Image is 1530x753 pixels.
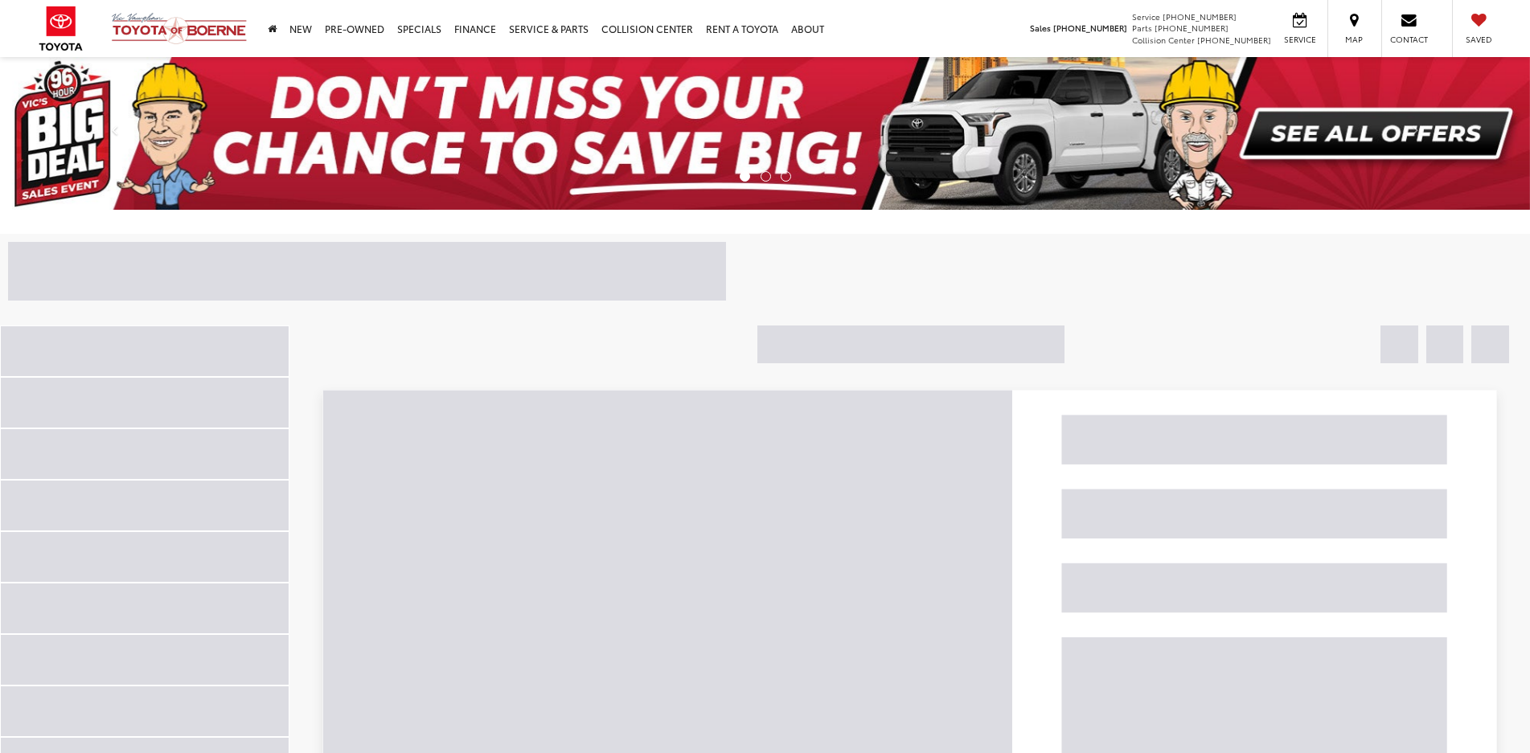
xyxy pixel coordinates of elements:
span: Map [1336,34,1372,45]
span: Contact [1390,34,1428,45]
span: [PHONE_NUMBER] [1163,10,1237,23]
span: Service [1282,34,1318,45]
span: Sales [1030,22,1051,34]
span: Collision Center [1132,34,1195,46]
span: Service [1132,10,1160,23]
span: [PHONE_NUMBER] [1053,22,1127,34]
span: Saved [1461,34,1496,45]
span: [PHONE_NUMBER] [1155,22,1229,34]
img: Vic Vaughan Toyota of Boerne [111,12,248,45]
span: [PHONE_NUMBER] [1197,34,1271,46]
span: Parts [1132,22,1152,34]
